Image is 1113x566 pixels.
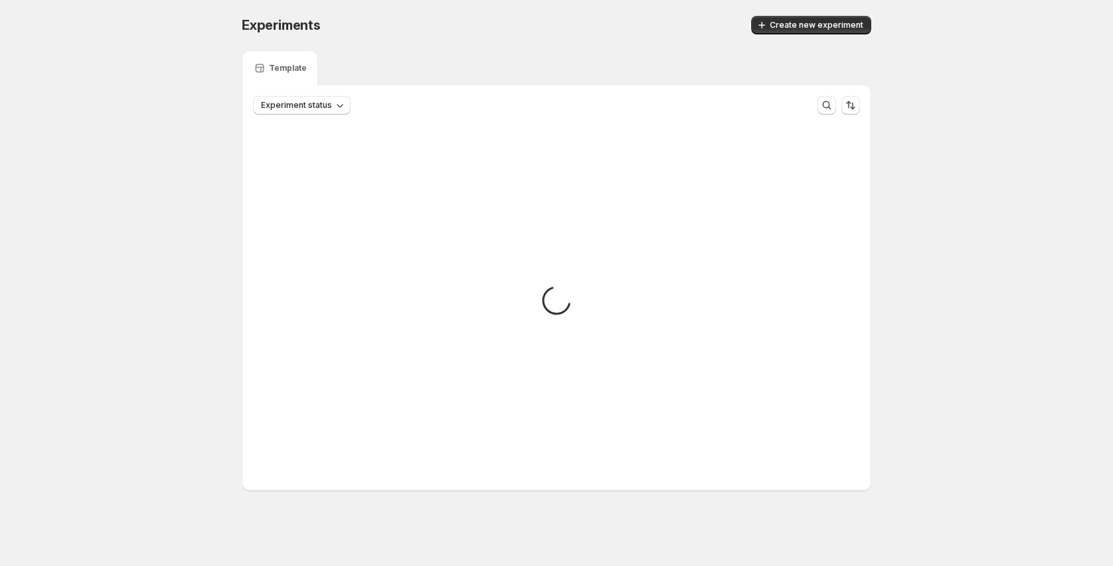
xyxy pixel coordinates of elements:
button: Sort the results [841,96,860,115]
span: Experiments [242,17,321,33]
p: Template [269,63,307,73]
span: Experiment status [261,100,332,111]
span: Create new experiment [770,20,863,30]
button: Create new experiment [751,16,871,34]
button: Experiment status [253,96,350,115]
